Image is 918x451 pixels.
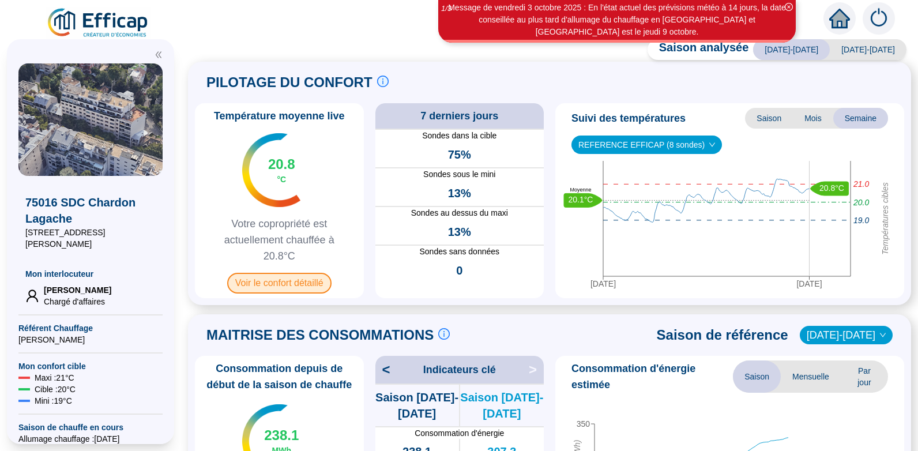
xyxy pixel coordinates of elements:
span: 20.8 [268,155,295,174]
span: Suivi des températures [571,110,686,126]
span: Saison [733,360,781,393]
span: Saison [DATE]-[DATE] [375,389,459,422]
span: Mensuelle [781,360,841,393]
span: > [529,360,544,379]
span: Mon confort cible [18,360,163,372]
span: [DATE]-[DATE] [830,39,906,60]
span: 2019-2020 [807,326,886,344]
span: Par jour [841,360,888,393]
span: home [829,8,850,29]
span: 13% [448,224,471,240]
span: [DATE]-[DATE] [753,39,830,60]
span: Sondes sous le mini [375,168,544,181]
tspan: Températures cibles [881,182,890,255]
span: Saison [DATE]-[DATE] [460,389,544,422]
text: 20.1°C [569,195,593,204]
tspan: [DATE] [796,279,822,288]
span: 75016 SDC Chardon Lagache [25,194,156,227]
span: Allumage chauffage : [DATE] [18,433,163,445]
span: Consommation d'énergie [375,427,544,439]
span: °C [277,174,286,185]
span: Indicateurs clé [423,362,496,378]
span: Consommation depuis de début de la saison de chauffe [200,360,359,393]
span: Consommation d'énergie estimée [571,360,733,393]
span: [PERSON_NAME] [44,284,111,296]
tspan: 21.0 [853,180,869,189]
span: Maxi : 21 °C [35,372,74,384]
span: Température moyenne live [207,108,352,124]
span: Semaine [833,108,888,129]
span: [PERSON_NAME] [18,334,163,345]
text: Moyenne [570,187,591,193]
span: Saison analysée [648,39,749,60]
span: PILOTAGE DU CONFORT [206,73,373,92]
span: Saison de chauffe en cours [18,422,163,433]
span: Cible : 20 °C [35,384,76,395]
span: Voir le confort détaillé [227,273,332,294]
text: 20.8°C [819,183,844,193]
img: efficap energie logo [46,7,151,39]
span: Référent Chauffage [18,322,163,334]
span: 75% [448,146,471,163]
tspan: 350 [577,419,590,429]
span: info-circle [377,76,389,87]
span: user [25,289,39,303]
span: Sondes dans la cible [375,130,544,142]
span: Saison de référence [657,326,788,344]
img: indicateur températures [242,133,300,207]
span: 7 derniers jours [420,108,498,124]
span: Mon interlocuteur [25,268,156,280]
span: 238.1 [264,426,299,445]
span: double-left [155,51,163,59]
span: REFERENCE EFFICAP (8 sondes) [578,136,715,153]
img: alerts [863,2,895,35]
tspan: 19.0 [853,216,869,225]
span: Chargé d'affaires [44,296,111,307]
span: 0 [456,262,462,279]
span: close-circle [785,3,793,11]
span: MAITRISE DES CONSOMMATIONS [206,326,434,344]
span: info-circle [438,328,450,340]
span: Votre copropriété est actuellement chauffée à 20.8°C [200,216,359,264]
span: down [879,332,886,339]
span: Mini : 19 °C [35,395,72,407]
div: Message de vendredi 3 octobre 2025 : En l'état actuel des prévisions météo à 14 jours, la date co... [440,2,794,38]
i: 1 / 3 [441,4,452,13]
tspan: 20.0 [853,198,869,207]
span: Sondes sans données [375,246,544,258]
span: Saison [745,108,793,129]
span: < [375,360,390,379]
span: Sondes au dessus du maxi [375,207,544,219]
tspan: [DATE] [590,279,616,288]
span: down [709,141,716,148]
span: Mois [793,108,833,129]
span: 13% [448,185,471,201]
span: [STREET_ADDRESS][PERSON_NAME] [25,227,156,250]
